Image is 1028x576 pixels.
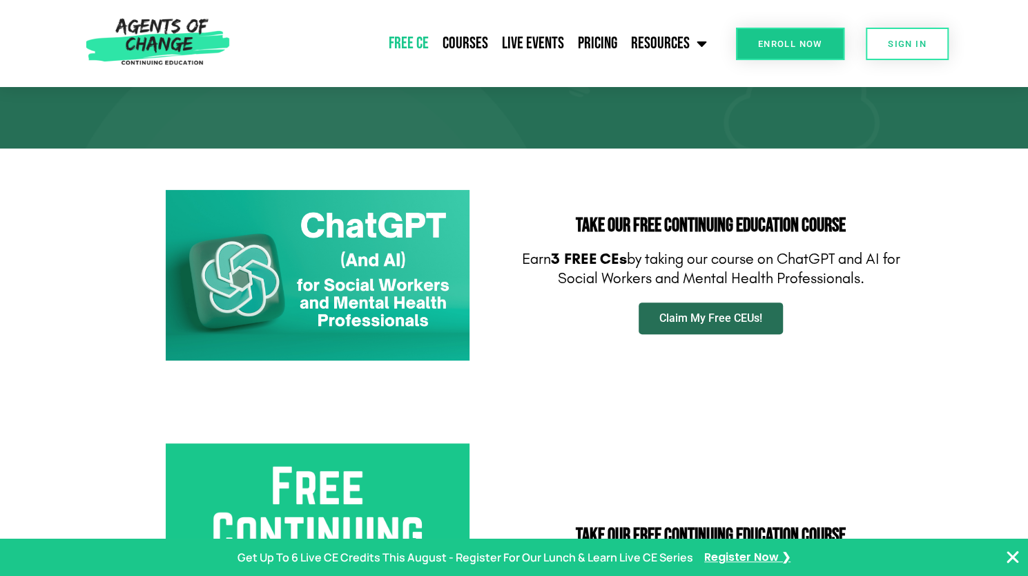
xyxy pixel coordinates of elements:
a: Claim My Free CEUs! [639,303,783,334]
a: Live Events [495,26,571,61]
span: Claim My Free CEUs! [659,313,762,324]
p: Earn by taking our course on ChatGPT and AI for Social Workers and Mental Health Professionals. [521,249,901,289]
a: Enroll Now [736,28,844,60]
h2: Take Our FREE Continuing Education Course [521,216,901,236]
h2: Take Our FREE Continuing Education Course [521,526,901,546]
span: SIGN IN [888,39,927,48]
p: Get Up To 6 Live CE Credits This August - Register For Our Lunch & Learn Live CE Series [237,548,693,568]
a: Register Now ❯ [704,548,791,568]
a: Courses [436,26,495,61]
b: 3 FREE CEs [551,250,627,268]
a: Resources [624,26,714,61]
a: Free CE [382,26,436,61]
a: Pricing [571,26,624,61]
span: Enroll Now [758,39,822,48]
nav: Menu [236,26,714,61]
button: Close Banner [1005,549,1021,566]
a: SIGN IN [866,28,949,60]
